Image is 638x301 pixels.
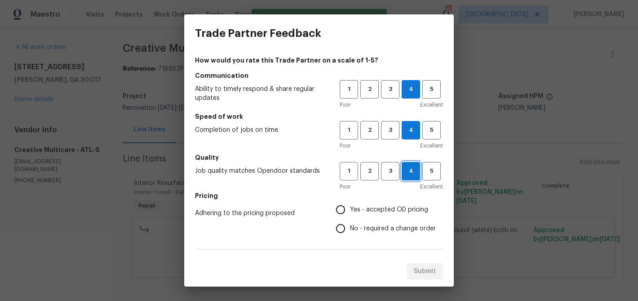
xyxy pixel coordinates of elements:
span: 4 [402,125,420,135]
button: 5 [422,162,441,180]
button: 3 [381,80,399,99]
h4: How would you rate this Trade Partner on a scale of 1-5? [195,56,443,65]
button: 3 [381,121,399,139]
button: 4 [402,121,420,139]
h3: Trade Partner Feedback [195,27,321,40]
h5: Communication [195,71,443,80]
span: 3 [382,166,399,176]
span: Excellent [420,182,443,191]
span: Poor [340,141,350,150]
button: 1 [340,121,358,139]
span: Excellent [420,141,443,150]
button: 2 [360,121,379,139]
span: 4 [402,84,420,94]
h5: Quality [195,153,443,162]
span: 1 [341,125,357,135]
span: Excellent [420,100,443,109]
span: 3 [382,125,399,135]
span: 2 [361,84,378,94]
button: 2 [360,80,379,99]
span: Adhering to the pricing proposed [195,209,322,218]
span: 1 [341,84,357,94]
button: 5 [422,80,441,99]
div: Pricing [336,200,443,238]
span: Poor [340,182,350,191]
span: 5 [423,166,440,176]
span: 5 [423,125,440,135]
button: 1 [340,162,358,180]
span: Job quality matches Opendoor standards [195,166,325,175]
span: 1 [341,166,357,176]
span: Completion of jobs on time [195,126,325,135]
h5: Speed of work [195,112,443,121]
span: Poor [340,100,350,109]
span: 5 [423,84,440,94]
span: 2 [361,166,378,176]
span: 4 [402,166,420,176]
span: 3 [382,84,399,94]
span: Yes - accepted OD pricing [350,205,428,215]
span: Ability to timely respond & share regular updates [195,85,325,103]
button: 1 [340,80,358,99]
button: 4 [402,80,420,99]
button: 5 [422,121,441,139]
button: 3 [381,162,399,180]
button: 2 [360,162,379,180]
h5: Pricing [195,191,443,200]
button: 4 [402,162,420,180]
span: 2 [361,125,378,135]
span: No - required a change order [350,224,436,234]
